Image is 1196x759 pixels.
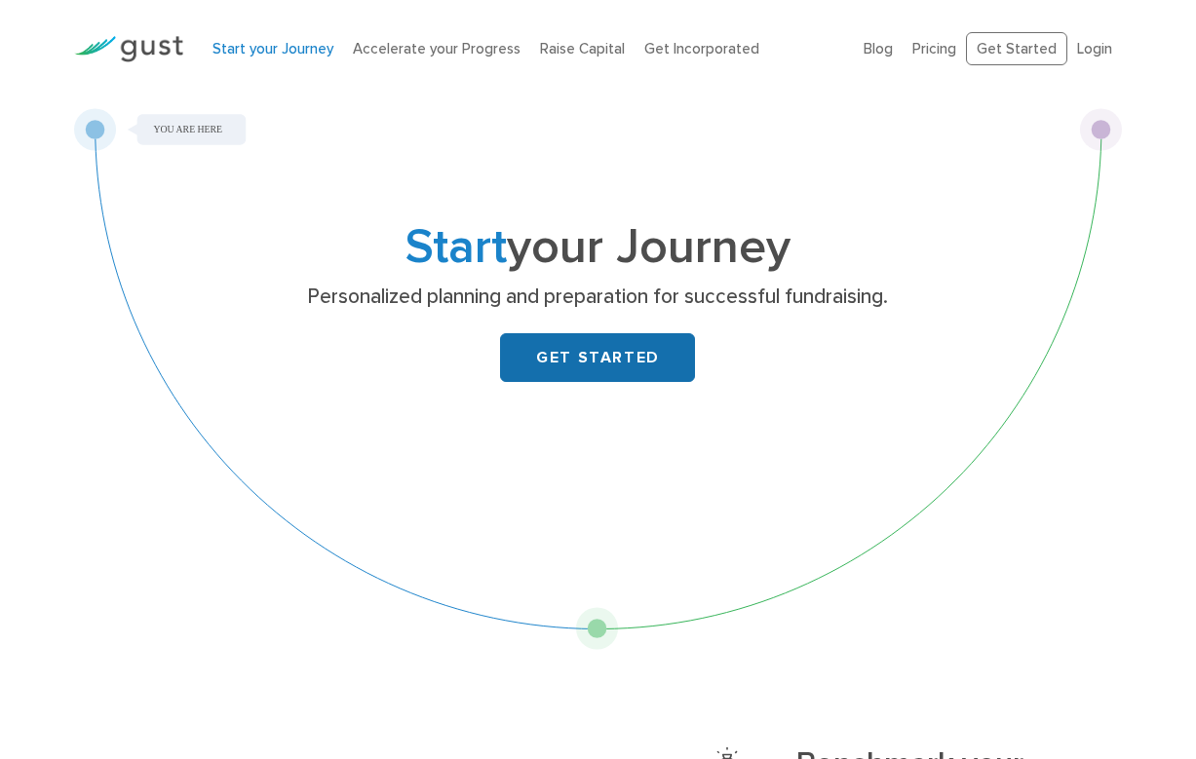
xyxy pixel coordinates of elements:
[1077,40,1112,57] a: Login
[864,40,893,57] a: Blog
[540,40,625,57] a: Raise Capital
[353,40,521,57] a: Accelerate your Progress
[405,218,507,276] span: Start
[220,284,976,311] p: Personalized planning and preparation for successful fundraising.
[212,225,983,270] h1: your Journey
[500,333,695,382] a: GET STARTED
[74,36,183,62] img: Gust Logo
[912,40,956,57] a: Pricing
[212,40,333,57] a: Start your Journey
[966,32,1067,66] a: Get Started
[644,40,759,57] a: Get Incorporated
